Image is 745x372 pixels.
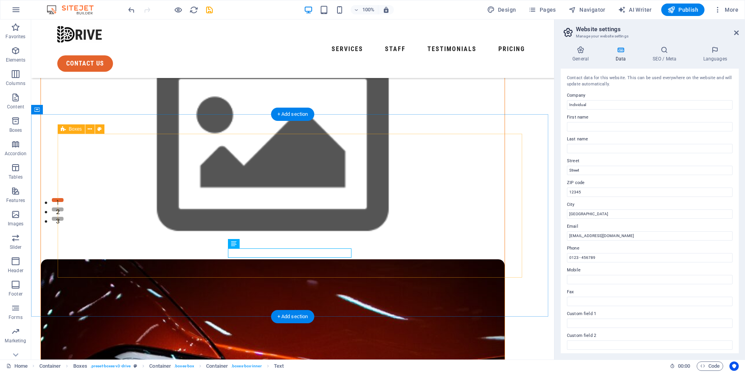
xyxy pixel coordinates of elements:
span: AI Writer [618,6,652,14]
button: Publish [661,4,704,16]
span: Click to select. Double-click to edit [73,361,87,371]
span: : [683,363,685,369]
button: save [205,5,214,14]
button: Pages [525,4,559,16]
label: Email [567,222,733,231]
label: Street [567,156,733,166]
a: Click to cancel selection. Double-click to open Pages [6,361,28,371]
p: Boxes [9,127,22,133]
button: 2 [21,188,32,192]
span: Click to select. Double-click to edit [149,361,171,371]
span: . preset-boxes-v3-drive [90,361,131,371]
p: Favorites [5,34,25,40]
span: Design [487,6,516,14]
label: Phone [567,244,733,253]
p: Header [8,267,23,274]
p: Tables [9,174,23,180]
span: 00 00 [678,361,690,371]
p: Columns [6,80,25,87]
div: Contact data for this website. This can be used everywhere on the website and will update automat... [567,75,733,88]
h6: Session time [670,361,690,371]
p: Features [6,197,25,204]
div: Design (Ctrl+Alt+Y) [484,4,519,16]
p: Elements [6,57,26,63]
span: Click to select. Double-click to edit [274,361,284,371]
span: . boxes-box-inner [231,361,262,371]
h4: General [561,46,604,62]
p: Marketing [5,338,26,344]
label: Fax [567,287,733,297]
i: Reload page [189,5,198,14]
p: Footer [9,291,23,297]
button: More [711,4,741,16]
h4: Languages [691,46,739,62]
span: Boxes [69,127,82,131]
label: Custom field 1 [567,309,733,319]
button: 100% [351,5,378,14]
p: Content [7,104,24,110]
label: Last name [567,135,733,144]
h4: SEO / Meta [641,46,691,62]
label: First name [567,113,733,122]
button: reload [189,5,198,14]
label: Custom field 2 [567,331,733,340]
i: This element is a customizable preset [134,364,137,368]
i: On resize automatically adjust zoom level to fit chosen device. [383,6,390,13]
h6: 100% [362,5,375,14]
button: Navigator [565,4,609,16]
div: + Add section [271,310,314,323]
span: Pages [528,6,556,14]
h3: Manage your website settings [576,33,723,40]
button: Code [697,361,723,371]
p: Slider [10,244,22,250]
img: Editor Logo [45,5,103,14]
span: Click to select. Double-click to edit [39,361,61,371]
button: Usercentrics [729,361,739,371]
span: Navigator [568,6,606,14]
button: 1 [21,179,32,182]
i: Undo: Change text (Ctrl+Z) [127,5,136,14]
i: Save (Ctrl+S) [205,5,214,14]
span: Click to select. Double-click to edit [206,361,228,371]
h4: Data [604,46,641,62]
label: ZIP code [567,178,733,188]
label: City [567,200,733,209]
h2: Website settings [576,26,739,33]
button: AI Writer [615,4,655,16]
span: More [714,6,738,14]
button: Click here to leave preview mode and continue editing [173,5,183,14]
label: Custom field 3 [567,353,733,362]
label: Mobile [567,266,733,275]
div: + Add section [271,108,314,121]
span: Code [700,361,720,371]
button: 3 [21,197,32,201]
p: Forms [9,314,23,321]
span: . boxes-box [174,361,194,371]
p: Accordion [5,151,26,157]
button: undo [127,5,136,14]
button: Design [484,4,519,16]
label: Company [567,91,733,100]
p: Images [8,221,24,227]
nav: breadcrumb [39,361,284,371]
span: Publish [667,6,698,14]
